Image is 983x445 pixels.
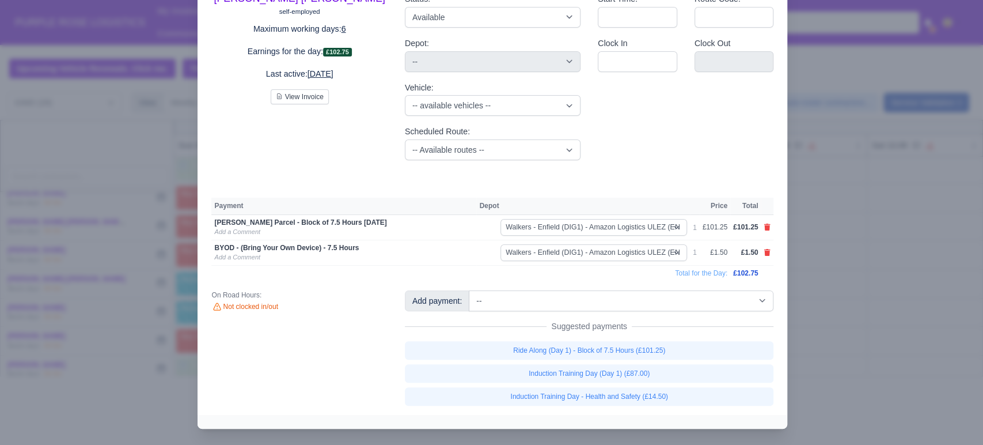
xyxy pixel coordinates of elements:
label: Scheduled Route: [405,125,470,138]
a: Ride Along (Day 1) - Block of 7.5 Hours (£101.25) [405,341,774,360]
th: Price [700,198,730,215]
th: Depot [476,198,690,215]
span: £101.25 [733,223,758,231]
label: Clock In [598,37,627,50]
label: Vehicle: [405,81,434,95]
span: Suggested payments [546,320,632,332]
div: 1 [693,223,697,232]
div: [PERSON_NAME] Parcel - Block of 7.5 Hours [DATE] [214,218,473,227]
span: £1.50 [741,248,758,257]
th: Total [730,198,761,215]
u: [DATE] [308,69,333,78]
a: Add a Comment [214,254,260,261]
p: Maximum working days: [211,22,387,36]
a: Add a Comment [214,228,260,235]
a: Induction Training Day (Day 1) (£87.00) [405,364,774,383]
u: 6 [341,24,346,33]
small: self-employed [279,8,320,15]
label: Clock Out [694,37,731,50]
td: £101.25 [700,215,730,240]
td: £1.50 [700,240,730,266]
div: 1 [693,248,697,257]
span: £102.75 [733,269,758,277]
span: £102.75 [323,48,352,56]
iframe: Chat Widget [925,390,983,445]
p: Earnings for the day: [211,45,387,58]
button: View Invoice [271,89,329,104]
div: BYOD - (Bring Your Own Device) - 7.5 Hours [214,243,473,252]
span: Total for the Day: [675,269,727,277]
a: Induction Training Day - Health and Safety (£14.50) [405,387,774,406]
p: Last active: [211,67,387,81]
div: On Road Hours: [211,291,387,300]
label: Depot: [405,37,429,50]
div: Not clocked in/out [211,302,387,312]
div: Add payment: [405,291,469,311]
th: Payment [211,198,476,215]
